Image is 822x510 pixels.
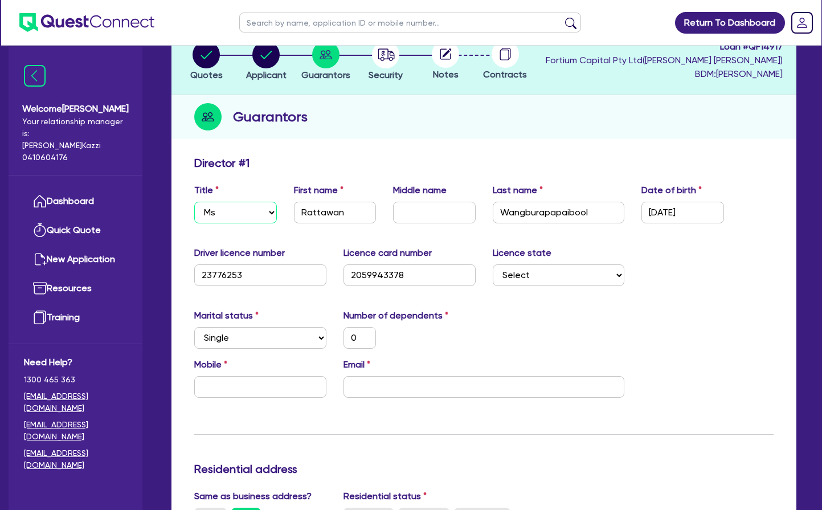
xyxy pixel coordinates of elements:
label: Marital status [194,309,259,323]
button: Security [368,40,403,83]
label: Licence state [493,246,551,260]
span: Security [369,70,403,80]
button: Guarantors [301,40,351,83]
button: Quotes [190,40,223,83]
input: DD / MM / YYYY [641,202,724,223]
span: BDM: [PERSON_NAME] [546,67,783,81]
label: Date of birth [641,183,702,197]
label: Residential status [343,489,427,503]
a: [EMAIL_ADDRESS][DOMAIN_NAME] [24,419,127,443]
span: Loan # QF14917 [546,40,783,54]
img: new-application [33,252,47,266]
label: Mobile [194,358,227,372]
span: Applicant [246,70,287,80]
img: step-icon [194,103,222,130]
span: Your relationship manager is: [PERSON_NAME] Kazzi 0410604176 [22,116,129,164]
a: Quick Quote [24,216,127,245]
a: Resources [24,274,127,303]
label: Licence card number [343,246,432,260]
label: Driver licence number [194,246,285,260]
input: Search by name, application ID or mobile number... [239,13,581,32]
label: Last name [493,183,543,197]
img: quest-connect-logo-blue [19,13,154,32]
a: [EMAIL_ADDRESS][DOMAIN_NAME] [24,447,127,471]
img: training [33,311,47,324]
span: Welcome [PERSON_NAME] [22,102,129,116]
h2: Guarantors [233,107,308,127]
label: Same as business address? [194,489,312,503]
a: Training [24,303,127,332]
a: Dashboard [24,187,127,216]
img: resources [33,281,47,295]
span: Need Help? [24,356,127,369]
h3: Residential address [194,462,774,476]
img: icon-menu-close [24,65,46,87]
span: Notes [433,69,459,80]
span: 1300 465 363 [24,374,127,386]
label: Number of dependents [343,309,448,323]
label: Email [343,358,370,372]
span: Quotes [190,70,223,80]
span: Contracts [483,69,527,80]
label: Middle name [393,183,447,197]
a: New Application [24,245,127,274]
button: Applicant [246,40,287,83]
h3: Director # 1 [194,156,250,170]
label: Title [194,183,219,197]
span: Guarantors [301,70,350,80]
a: Return To Dashboard [675,12,785,34]
label: First name [294,183,343,197]
span: Fortium Capital Pty Ltd ( [PERSON_NAME] [PERSON_NAME] ) [546,55,783,66]
a: Dropdown toggle [787,8,817,38]
a: [EMAIL_ADDRESS][DOMAIN_NAME] [24,390,127,414]
img: quick-quote [33,223,47,237]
